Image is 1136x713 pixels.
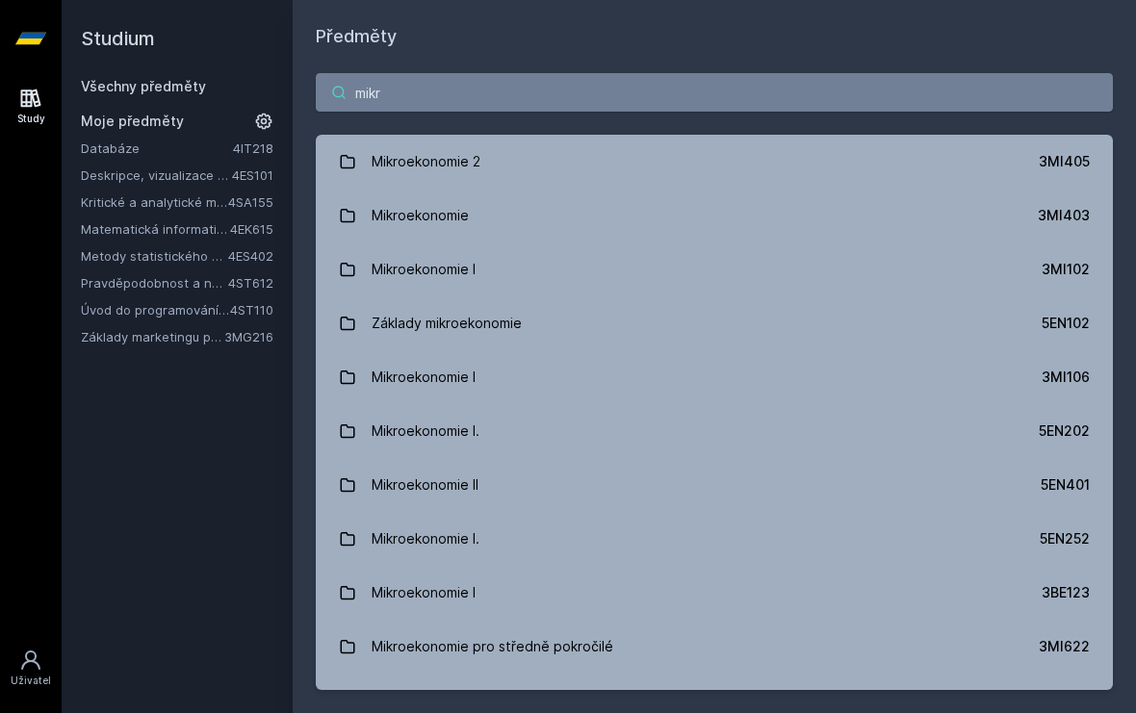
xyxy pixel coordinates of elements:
[316,73,1113,112] input: Název nebo ident předmětu…
[230,221,273,237] a: 4EK615
[230,302,273,318] a: 4ST110
[81,139,233,158] a: Databáze
[1042,260,1090,279] div: 3MI102
[372,627,613,666] div: Mikroekonomie pro středně pokročilé
[372,520,479,558] div: Mikroekonomie I.
[1039,637,1090,656] div: 3MI622
[224,329,273,344] a: 3MG216
[372,573,476,612] div: Mikroekonomie I
[228,248,273,264] a: 4ES402
[1039,421,1090,441] div: 5EN202
[316,189,1113,242] a: Mikroekonomie 3MI403
[81,192,228,212] a: Kritické a analytické myšlení
[228,194,273,210] a: 4SA155
[11,674,51,688] div: Uživatel
[372,412,479,450] div: Mikroekonomie I.
[1039,152,1090,171] div: 3MI405
[4,77,58,136] a: Study
[372,196,469,235] div: Mikroekonomie
[233,140,273,156] a: 4IT218
[81,246,228,266] a: Metody statistického srovnávání
[1041,475,1090,495] div: 5EN401
[81,327,224,346] a: Základy marketingu pro informatiky a statistiky
[316,350,1113,404] a: Mikroekonomie I 3MI106
[316,23,1113,50] h1: Předměty
[81,300,230,319] a: Úvod do programování v R
[316,620,1113,674] a: Mikroekonomie pro středně pokročilé 3MI622
[1042,368,1090,387] div: 3MI106
[316,135,1113,189] a: Mikroekonomie 2 3MI405
[4,639,58,698] a: Uživatel
[81,112,184,131] span: Moje předměty
[17,112,45,126] div: Study
[1040,529,1090,548] div: 5EN252
[1042,583,1090,602] div: 3BE123
[81,78,206,94] a: Všechny předměty
[316,404,1113,458] a: Mikroekonomie I. 5EN202
[372,142,480,181] div: Mikroekonomie 2
[372,250,476,289] div: Mikroekonomie I
[316,242,1113,296] a: Mikroekonomie I 3MI102
[1038,206,1090,225] div: 3MI403
[316,512,1113,566] a: Mikroekonomie I. 5EN252
[232,167,273,183] a: 4ES101
[81,166,232,185] a: Deskripce, vizualizace a komparace ekonomických dat
[81,219,230,239] a: Matematická informatika (v angličtině)
[372,466,478,504] div: Mikroekonomie II
[372,358,476,396] div: Mikroekonomie I
[316,566,1113,620] a: Mikroekonomie I 3BE123
[316,296,1113,350] a: Základy mikroekonomie 5EN102
[372,304,522,343] div: Základy mikroekonomie
[228,275,273,291] a: 4ST612
[1042,314,1090,333] div: 5EN102
[81,273,228,293] a: Pravděpodobnost a náhodné procesy (v angličtině)
[316,458,1113,512] a: Mikroekonomie II 5EN401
